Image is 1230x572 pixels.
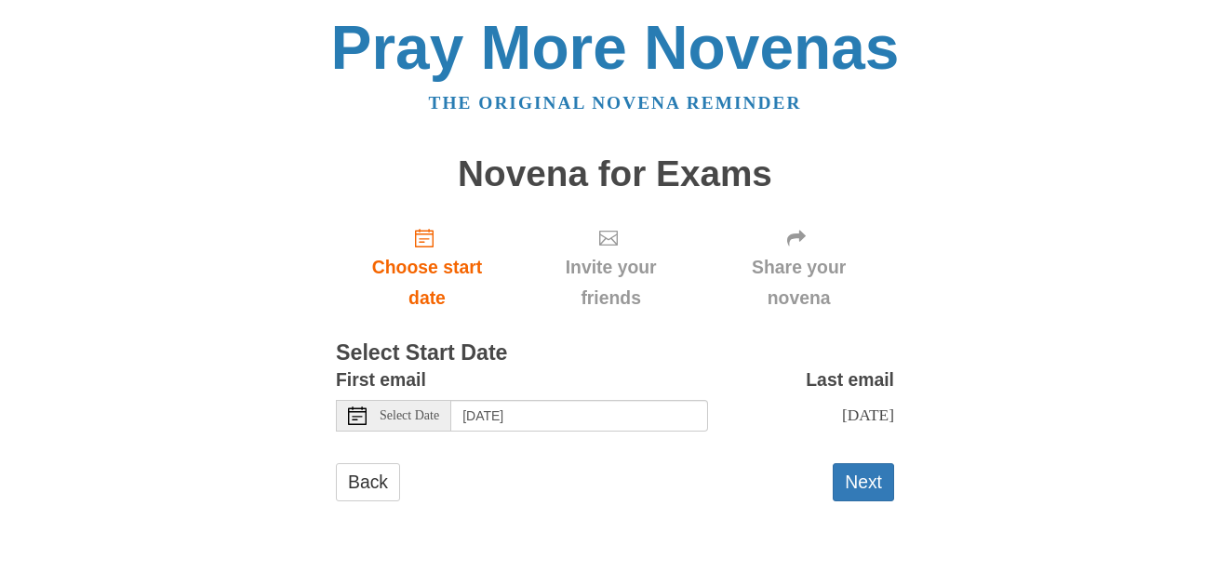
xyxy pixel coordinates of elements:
[842,406,894,424] span: [DATE]
[537,252,685,313] span: Invite your friends
[336,463,400,501] a: Back
[336,341,894,366] h3: Select Start Date
[833,463,894,501] button: Next
[354,252,500,313] span: Choose start date
[722,252,876,313] span: Share your novena
[703,212,894,323] div: Click "Next" to confirm your start date first.
[331,13,900,82] a: Pray More Novenas
[336,365,426,395] label: First email
[336,212,518,323] a: Choose start date
[518,212,703,323] div: Click "Next" to confirm your start date first.
[336,154,894,194] h1: Novena for Exams
[806,365,894,395] label: Last email
[380,409,439,422] span: Select Date
[429,93,802,113] a: The original novena reminder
